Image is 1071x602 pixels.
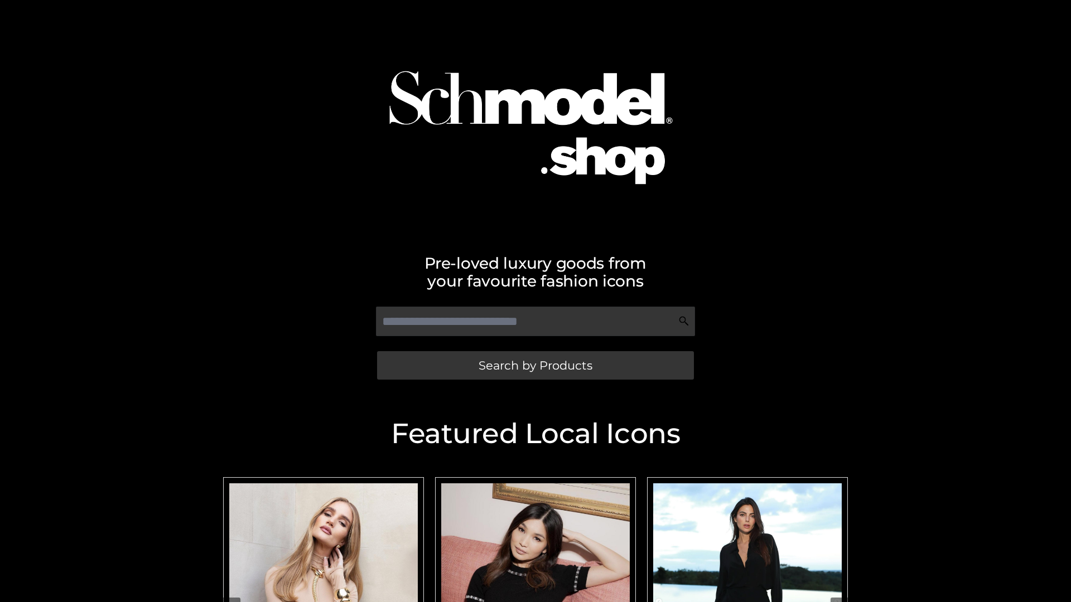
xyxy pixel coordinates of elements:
h2: Featured Local Icons​ [218,420,853,448]
span: Search by Products [479,360,592,371]
a: Search by Products [377,351,694,380]
h2: Pre-loved luxury goods from your favourite fashion icons [218,254,853,290]
img: Search Icon [678,315,689,327]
